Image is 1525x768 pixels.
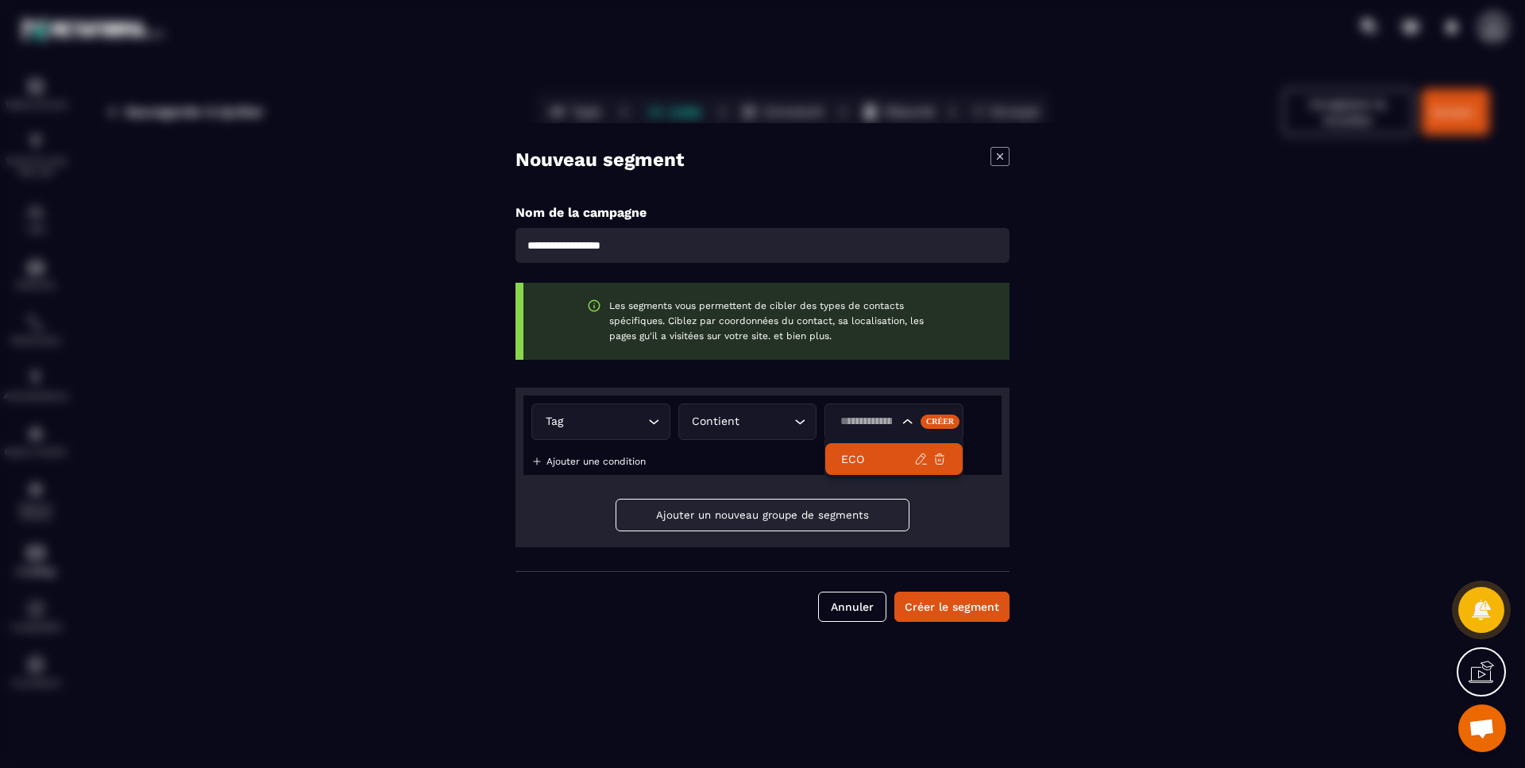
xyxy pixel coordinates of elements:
div: Search for option [824,403,963,440]
img: warning-green.f85f90c2.svg [587,299,601,313]
p: Les segments vous permettent de cibler des types de contacts spécifiques. Ciblez par coordonnées ... [609,299,946,344]
span: Tag [542,413,566,430]
div: Créer [921,414,959,428]
img: plus [531,456,542,467]
input: Search for option [835,413,898,430]
div: Search for option [531,403,670,440]
button: Créer le segment [894,592,1010,622]
input: Search for option [566,413,644,430]
span: Contient [689,413,743,430]
div: Ouvrir le chat [1458,704,1506,752]
button: Annuler [818,592,886,622]
h4: Nouveau segment [515,147,684,173]
div: Search for option [678,403,817,440]
input: Search for option [743,413,791,430]
p: Nom de la campagne [515,205,1010,220]
p: ECO [841,451,914,467]
p: Ajouter une condition [546,456,646,467]
button: Ajouter un nouveau groupe de segments [616,499,909,531]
